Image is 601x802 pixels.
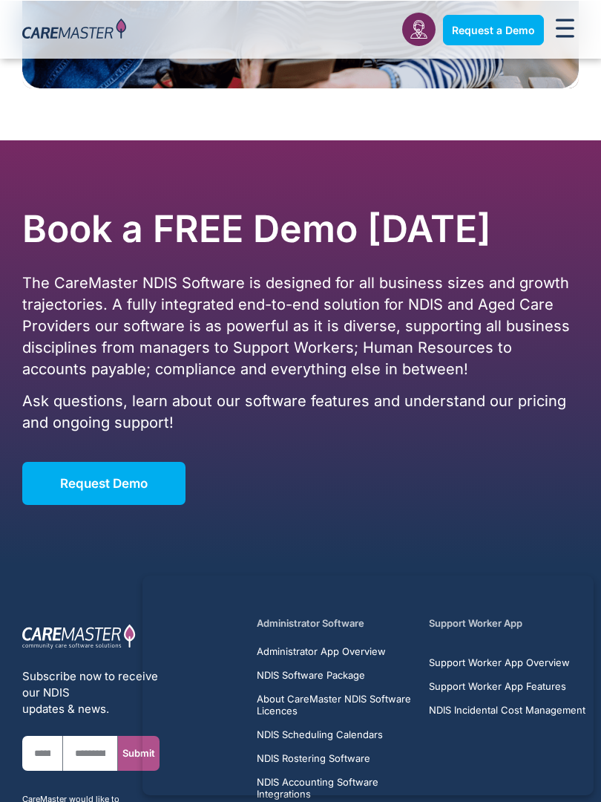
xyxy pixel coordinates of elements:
a: Request a Demo [443,14,544,45]
a: Request Demo [22,461,185,504]
span: Request Demo [60,475,148,490]
div: Menu Toggle [551,13,579,45]
h2: Book a FREE Demo [DATE] [22,199,579,257]
img: CareMaster Logo [22,18,126,41]
span: Request a Demo [452,23,535,36]
iframe: Popup CTA [142,575,594,795]
span: Submit [122,747,155,758]
button: Submit [118,735,159,770]
p: The CareMaster NDIS Software is designed for all business sizes and growth trajectories. A fully ... [22,272,579,379]
img: CareMaster Logo Part [22,623,136,649]
p: Ask questions, learn about our software features and understand our pricing and ongoing support! [22,390,579,433]
div: Subscribe now to receive our NDIS updates & news. [22,668,160,717]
